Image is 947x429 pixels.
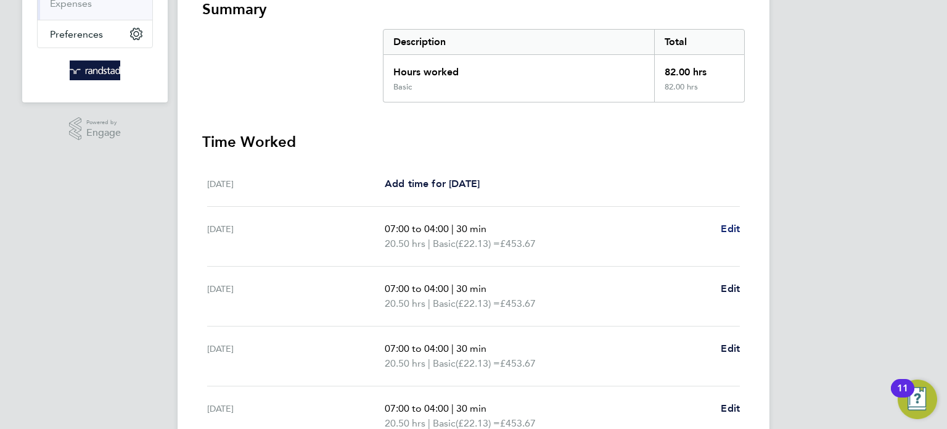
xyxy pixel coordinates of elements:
a: Edit [721,281,740,296]
div: Hours worked [383,55,654,82]
span: Powered by [86,117,121,128]
img: randstad-logo-retina.png [70,60,121,80]
div: 11 [897,388,908,404]
a: Edit [721,401,740,416]
div: [DATE] [207,281,385,311]
div: [DATE] [207,177,385,191]
span: Basic [433,356,456,371]
span: 20.50 hrs [385,357,425,369]
span: 30 min [456,223,486,235]
span: | [451,343,454,354]
span: Preferences [50,28,103,40]
button: Preferences [38,20,152,48]
span: £453.67 [500,298,536,309]
span: | [451,223,454,235]
h3: Time Worked [202,132,745,152]
div: [DATE] [207,222,385,251]
div: 82.00 hrs [654,55,744,82]
a: Edit [721,222,740,236]
span: 20.50 hrs [385,238,425,249]
div: Summary [383,29,745,102]
a: Go to home page [37,60,153,80]
span: (£22.13) = [456,238,500,249]
span: 20.50 hrs [385,417,425,429]
a: Add time for [DATE] [385,177,480,191]
div: Basic [393,82,412,92]
span: (£22.13) = [456,417,500,429]
div: Description [383,30,654,54]
span: 07:00 to 04:00 [385,223,449,235]
span: Edit [721,343,740,354]
span: £453.67 [500,357,536,369]
span: Engage [86,128,121,138]
span: £453.67 [500,417,536,429]
span: | [428,298,430,309]
span: Edit [721,283,740,294]
span: | [428,238,430,249]
span: (£22.13) = [456,357,500,369]
span: 07:00 to 04:00 [385,343,449,354]
div: [DATE] [207,341,385,371]
div: Total [654,30,744,54]
span: Add time for [DATE] [385,178,480,190]
span: (£22.13) = [456,298,500,309]
span: 07:00 to 04:00 [385,402,449,414]
span: Basic [433,236,456,251]
span: 30 min [456,343,486,354]
span: | [428,417,430,429]
span: Edit [721,223,740,235]
span: 20.50 hrs [385,298,425,309]
a: Powered byEngage [69,117,121,141]
div: 82.00 hrs [654,82,744,102]
span: 07:00 to 04:00 [385,283,449,294]
span: £453.67 [500,238,536,249]
span: Basic [433,296,456,311]
span: 30 min [456,283,486,294]
span: Edit [721,402,740,414]
span: | [428,357,430,369]
a: Edit [721,341,740,356]
span: | [451,402,454,414]
span: 30 min [456,402,486,414]
span: | [451,283,454,294]
button: Open Resource Center, 11 new notifications [898,380,937,419]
